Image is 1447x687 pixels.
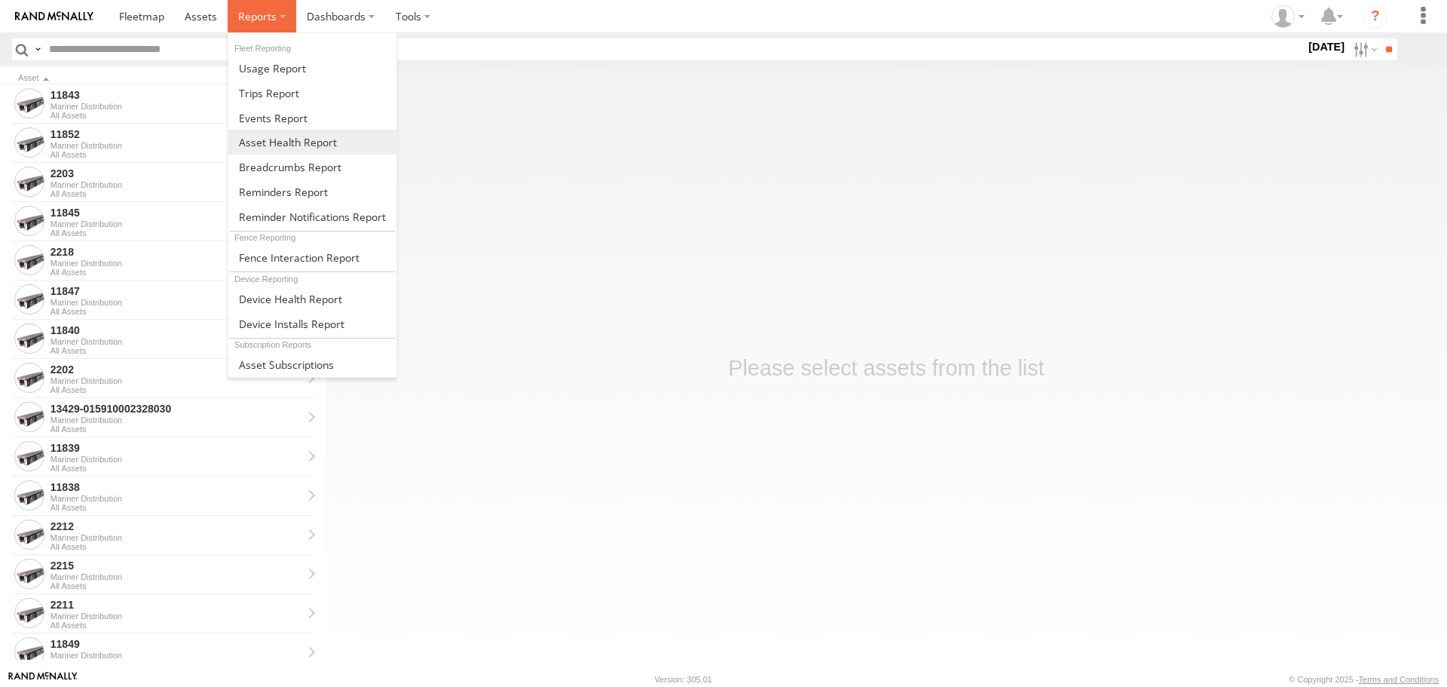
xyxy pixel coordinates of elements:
[50,542,302,551] div: All Assets
[1266,5,1310,28] div: ryan phillips
[50,102,302,111] div: Mariner Distribution
[50,127,302,141] div: 11852 - View Asset History
[50,612,302,621] div: Mariner Distribution
[1305,38,1348,55] label: [DATE]
[50,111,302,120] div: All Assets
[50,180,302,189] div: Mariner Distribution
[50,307,302,316] div: All Assets
[50,88,302,102] div: 11843 - View Asset History
[50,651,302,660] div: Mariner Distribution
[50,376,302,385] div: Mariner Distribution
[32,38,44,60] label: Search Query
[50,167,302,180] div: 2203 - View Asset History
[50,284,302,298] div: 11847 - View Asset History
[50,150,302,159] div: All Assets
[228,130,396,155] a: Asset Health Report
[1289,675,1439,684] div: © Copyright 2025 -
[50,559,302,572] div: 2215 - View Asset History
[15,11,93,22] img: rand-logo.svg
[228,106,396,130] a: Full Events Report
[50,455,302,464] div: Mariner Distribution
[228,245,396,270] a: Fence Interaction Report
[50,259,302,268] div: Mariner Distribution
[50,228,302,238] div: All Assets
[228,204,396,229] a: Service Reminder Notifications Report
[228,311,396,336] a: Device Installs Report
[50,480,302,494] div: 11838 - View Asset History
[50,206,302,219] div: 11845 - View Asset History
[50,298,302,307] div: Mariner Distribution
[50,503,302,512] div: All Assets
[50,385,302,394] div: All Assets
[228,81,396,106] a: Trips Report
[228,179,396,204] a: Reminders Report
[50,245,302,259] div: 2218 - View Asset History
[50,219,302,228] div: Mariner Distribution
[1363,5,1387,29] i: ?
[228,155,396,179] a: Breadcrumbs Report
[50,533,302,542] div: Mariner Distribution
[50,346,302,355] div: All Assets
[50,363,302,376] div: 2202 - View Asset History
[8,672,78,687] a: Visit our Website
[50,337,302,346] div: Mariner Distribution
[50,520,302,533] div: 2212 - View Asset History
[50,402,302,416] div: 13429-015910002328030 - View Asset History
[50,268,302,277] div: All Assets
[18,75,301,82] div: Click to Sort
[50,141,302,150] div: Mariner Distribution
[228,56,396,81] a: Usage Report
[1359,675,1439,684] a: Terms and Conditions
[50,464,302,473] div: All Assets
[50,621,302,630] div: All Assets
[50,598,302,612] div: 2211 - View Asset History
[50,189,302,198] div: All Assets
[50,572,302,581] div: Mariner Distribution
[50,324,302,337] div: 11840 - View Asset History
[228,352,396,377] a: Asset Subscriptions
[1348,38,1380,60] label: Search Filter Options
[228,287,396,311] a: Device Health Report
[50,581,302,590] div: All Assets
[50,416,302,425] div: Mariner Distribution
[50,637,302,651] div: 11849 - View Asset History
[655,675,712,684] div: Version: 305.01
[50,494,302,503] div: Mariner Distribution
[50,425,302,434] div: All Assets
[50,441,302,455] div: 11839 - View Asset History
